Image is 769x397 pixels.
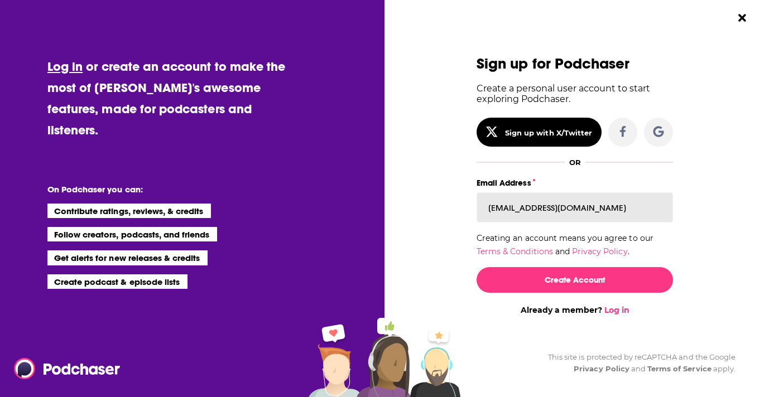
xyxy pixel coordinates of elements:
[14,358,121,379] img: Podchaser - Follow, Share and Rate Podcasts
[477,176,673,190] label: Email Address
[47,250,208,265] li: Get alerts for new releases & credits
[47,227,218,241] li: Follow creators, podcasts, and friends
[47,184,271,195] li: On Podchaser you can:
[477,246,553,256] a: Terms & Conditions
[574,364,629,373] a: Privacy Policy
[505,128,592,137] div: Sign up with X/Twitter
[647,364,712,373] a: Terms of Service
[47,59,83,74] a: Log in
[477,267,673,293] button: Create Account
[477,192,673,222] input: Email Address
[477,56,673,72] h3: Sign up for Podchaser
[732,7,753,28] button: Close Button
[47,274,188,289] li: Create podcast & episode lists
[477,118,602,147] button: Sign up with X/Twitter
[477,83,673,104] p: Create a personal user account to start exploring Podchaser.
[47,204,212,218] li: Contribute ratings, reviews, & credits
[539,351,736,375] div: This site is protected by reCAPTCHA and the Google and apply.
[14,358,112,379] a: Podchaser - Follow, Share and Rate Podcasts
[477,305,673,315] div: Already a member?
[477,231,673,258] div: Creating an account means you agree to our and .
[604,305,629,315] a: Log in
[569,158,581,167] div: OR
[572,246,628,256] a: Privacy Policy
